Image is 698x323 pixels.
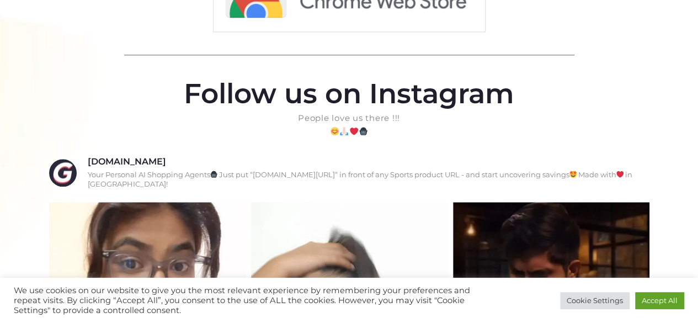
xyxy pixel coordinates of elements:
h6: People love us there !!! [49,112,649,125]
p: Your Personal AI Shopping Agents Just put “[DOMAIN_NAME][URL]“ in front of any Sports product URL... [88,170,649,189]
img: 😊 [331,127,339,135]
a: Cookie Settings [560,292,630,309]
img: 🙏🏻 [340,127,348,135]
img: ❤️ [616,171,624,178]
img: 🤩 [569,171,577,178]
img: ❤️ [350,127,358,135]
img: 🦍 [359,127,367,135]
a: RedGorillas - Bangalore [DOMAIN_NAME] Your Personal AI Shopping Agents🦍Just put “[DOMAIN_NAME][UR... [49,156,649,189]
img: 🦍 [210,171,217,178]
a: Accept All [635,292,684,309]
h2: Follow us on Instagram [49,77,649,110]
div: We use cookies on our website to give you the most relevant experience by remembering your prefer... [14,285,483,315]
h3: [DOMAIN_NAME] [88,156,166,168]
